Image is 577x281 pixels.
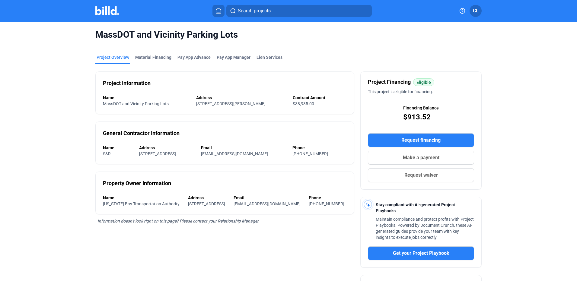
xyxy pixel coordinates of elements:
button: Make a payment [368,151,474,165]
div: Contract Amount [293,95,347,101]
div: Material Financing [135,54,171,60]
div: Address [188,195,228,201]
span: This project is eligible for financing. [368,89,433,94]
span: [EMAIL_ADDRESS][DOMAIN_NAME] [201,151,268,156]
span: [STREET_ADDRESS][PERSON_NAME] [196,101,266,106]
span: Get your Project Playbook [393,250,449,257]
span: $38,935.00 [293,101,314,106]
mat-chip: Eligible [413,78,434,86]
span: Stay compliant with AI-generated Project Playbooks [376,202,455,213]
span: Information doesn’t look right on this page? Please contact your Relationship Manager. [97,219,260,223]
span: [STREET_ADDRESS] [139,151,176,156]
span: [STREET_ADDRESS] [188,201,225,206]
span: [US_STATE] Bay Transportation Authority [103,201,180,206]
div: Email [201,145,287,151]
div: Name [103,95,190,101]
div: Address [139,145,195,151]
div: Lien Services [257,54,282,60]
div: Project Information [103,79,151,87]
span: [PHONE_NUMBER] [292,151,328,156]
span: S&R [103,151,111,156]
div: Phone [292,145,347,151]
span: MassDOT and Vicinity Parking Lots [103,101,169,106]
div: Name [103,145,133,151]
span: Financing Balance [403,105,439,111]
span: CL [473,7,479,14]
button: CL [470,5,482,17]
span: $913.52 [403,112,431,122]
span: Pay App Manager [217,54,250,60]
button: Request waiver [368,168,474,182]
span: MassDOT and Vicinity Parking Lots [95,29,482,40]
button: Request financing [368,133,474,147]
span: Search projects [238,7,271,14]
span: [EMAIL_ADDRESS][DOMAIN_NAME] [234,201,301,206]
span: [PHONE_NUMBER] [309,201,344,206]
span: Project Financing [368,78,411,86]
div: Property Owner Information [103,179,171,188]
img: Billd Company Logo [95,6,119,15]
span: Maintain compliance and protect profits with Project Playbooks. Powered by Document Crunch, these... [376,217,474,240]
div: Address [196,95,287,101]
div: Email [234,195,303,201]
span: Make a payment [403,154,439,161]
div: Pay App Advance [177,54,211,60]
div: Name [103,195,182,201]
div: General Contractor Information [103,129,180,137]
span: Request waiver [404,172,438,179]
button: Get your Project Playbook [368,246,474,260]
div: Project Overview [97,54,129,60]
div: Phone [309,195,347,201]
span: Request financing [401,137,441,144]
button: Search projects [226,5,372,17]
